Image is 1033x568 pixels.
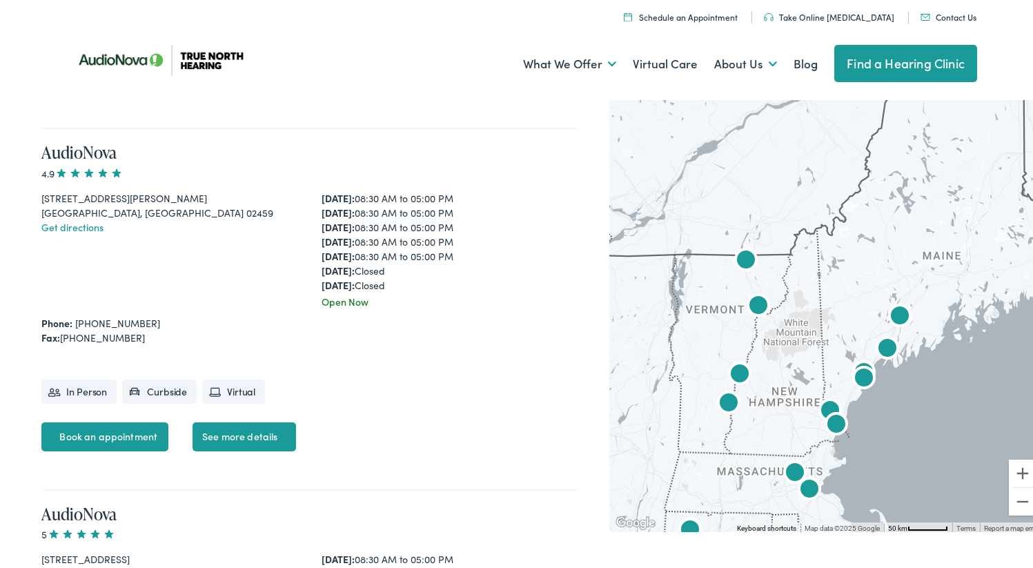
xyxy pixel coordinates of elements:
img: Headphones icon in color code ffb348 [764,10,774,19]
a: About Us [714,36,777,87]
div: True North Hearing by AudioNova [723,356,756,389]
strong: [DATE]: [322,275,355,289]
a: AudioNova [41,500,117,522]
span: 5 [41,525,116,538]
div: AudioNova [712,385,745,418]
div: AudioNova [847,360,880,393]
strong: [DATE]: [322,217,355,231]
a: Find a Hearing Clinic [834,42,977,79]
strong: Fax: [41,328,60,342]
img: Google [613,511,658,529]
a: Terms [956,522,976,529]
div: AudioNova [820,407,853,440]
a: Contact Us [921,8,976,20]
div: [STREET_ADDRESS][PERSON_NAME] [41,188,299,203]
a: Take Online [MEDICAL_DATA] [764,8,894,20]
a: Blog [794,36,818,87]
a: Book an appointment [41,420,168,449]
div: [PHONE_NUMBER] [41,328,579,342]
li: Virtual [202,377,265,401]
div: 08:30 AM to 05:00 PM 08:30 AM to 05:00 PM 08:30 AM to 05:00 PM 08:30 AM to 05:00 PM 08:30 AM to 0... [322,188,580,290]
li: Curbside [122,377,197,401]
strong: [DATE]: [322,549,355,563]
div: AudioNova [793,471,826,505]
strong: [DATE]: [322,246,355,260]
div: AudioNova [673,512,707,545]
span: 50 km [888,522,907,529]
strong: [DATE]: [322,261,355,275]
a: [PHONE_NUMBER] [75,313,160,327]
div: AudioNova [778,455,811,488]
span: 4.9 [41,164,124,177]
div: [GEOGRAPHIC_DATA], [GEOGRAPHIC_DATA] 02459 [41,203,299,217]
div: Open Now [322,292,580,306]
a: AudioNova [41,138,117,161]
a: Get directions [41,217,104,231]
div: AudioNova [847,355,880,388]
span: Map data ©2025 Google [805,522,880,529]
a: What We Offer [523,36,616,87]
div: AudioNova [871,331,904,364]
strong: [DATE]: [322,203,355,217]
strong: Phone: [41,313,72,327]
img: Mail icon in color code ffb348, used for communication purposes [921,11,930,18]
div: AudioNova [729,242,763,275]
strong: [DATE]: [322,232,355,246]
a: See more details [193,420,296,449]
a: Virtual Care [633,36,698,87]
div: AudioNova [742,288,775,321]
li: In Person [41,377,117,401]
a: Schedule an Appointment [624,8,738,20]
div: AudioNova [814,393,847,426]
button: Map Scale: 50 km per 55 pixels [884,520,952,529]
button: Keyboard shortcuts [737,521,796,531]
strong: [DATE]: [322,188,355,202]
div: True North Hearing by AudioNova [883,298,916,331]
a: Open this area in Google Maps (opens a new window) [613,511,658,529]
div: [STREET_ADDRESS] [41,549,299,564]
img: Icon symbolizing a calendar in color code ffb348 [624,10,632,19]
